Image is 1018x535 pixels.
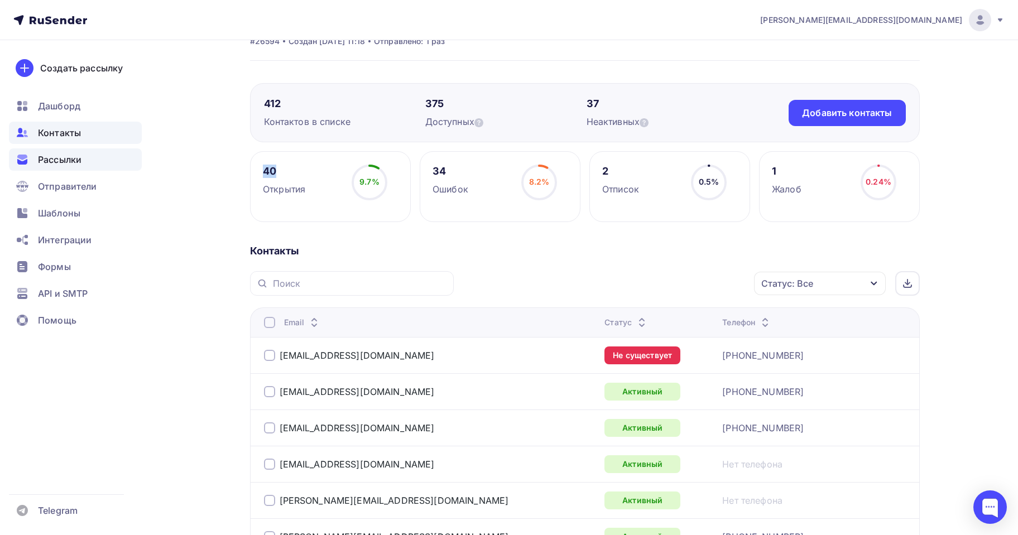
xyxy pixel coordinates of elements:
[9,122,142,144] a: Контакты
[602,182,639,196] div: Отписок
[425,97,587,110] div: 375
[802,107,892,119] div: Добавить контакты
[604,383,680,401] div: Активный
[772,182,801,196] div: Жалоб
[280,459,435,470] a: [EMAIL_ADDRESS][DOMAIN_NAME]
[722,457,782,471] a: Нет телефона
[280,350,435,361] a: [EMAIL_ADDRESS][DOMAIN_NAME]
[38,233,92,247] span: Интеграции
[280,386,435,397] a: [EMAIL_ADDRESS][DOMAIN_NAME]
[264,97,425,110] div: 412
[760,15,962,26] span: [PERSON_NAME][EMAIL_ADDRESS][DOMAIN_NAME]
[722,385,804,398] a: [PHONE_NUMBER]
[280,422,435,433] a: [EMAIL_ADDRESS][DOMAIN_NAME]
[38,99,80,113] span: Дашборд
[9,256,142,278] a: Формы
[38,126,81,139] span: Контакты
[722,349,804,362] a: [PHONE_NUMBER]
[433,182,468,196] div: Ошибок
[772,165,801,178] div: 1
[761,277,813,290] div: Статус: Все
[604,419,680,437] div: Активный
[250,36,280,47] div: #26594
[9,202,142,224] a: Шаблоны
[604,455,680,473] div: Активный
[722,494,782,507] a: Нет телефона
[699,177,719,186] span: 0.5%
[273,277,447,290] input: Поиск
[604,491,680,509] div: Активный
[263,182,305,196] div: Открытия
[760,9,1005,31] a: [PERSON_NAME][EMAIL_ADDRESS][DOMAIN_NAME]
[722,317,772,328] div: Телефон
[433,165,468,178] div: 34
[425,115,587,128] div: Доступных
[289,36,365,47] div: Создан [DATE] 11:18
[250,244,920,258] div: Контакты
[866,177,891,186] span: 0.24%
[587,97,748,110] div: 37
[9,148,142,171] a: Рассылки
[263,165,305,178] div: 40
[529,177,550,186] span: 8.2%
[604,346,680,364] div: Не существует
[40,61,123,75] div: Создать рассылку
[587,115,748,128] div: Неактивных
[38,504,78,517] span: Telegram
[38,260,71,273] span: Формы
[280,495,509,506] a: [PERSON_NAME][EMAIL_ADDRESS][DOMAIN_NAME]
[602,165,639,178] div: 2
[604,317,649,328] div: Статус
[38,314,76,327] span: Помощь
[38,153,81,166] span: Рассылки
[374,36,445,47] div: Отправлено: 1 раз
[38,180,97,193] span: Отправители
[264,115,425,128] div: Контактов в списке
[9,95,142,117] a: Дашборд
[38,206,80,220] span: Шаблоны
[284,317,321,328] div: Email
[722,421,804,435] a: [PHONE_NUMBER]
[38,287,88,300] span: API и SMTP
[9,175,142,197] a: Отправители
[359,177,380,186] span: 9.7%
[753,271,886,296] button: Статус: Все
